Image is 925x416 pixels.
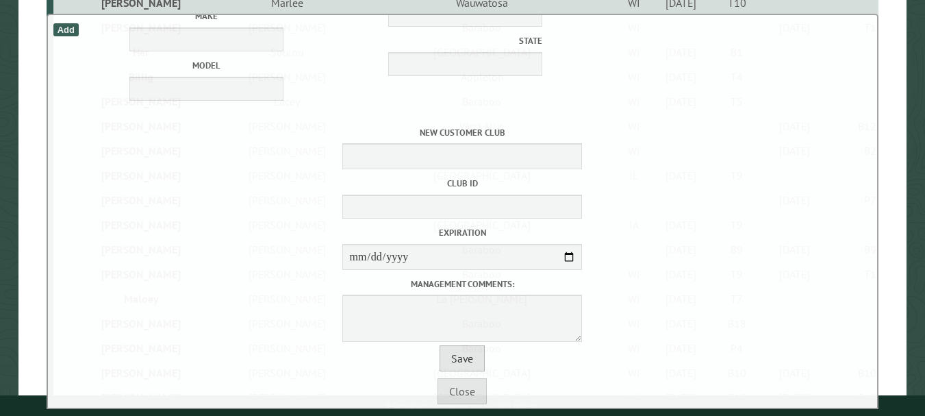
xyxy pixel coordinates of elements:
[438,378,487,404] button: Close
[321,34,542,47] label: State
[51,278,874,291] label: Management comments:
[96,10,317,23] label: Make
[53,23,79,36] div: Add
[440,345,485,371] button: Save
[51,126,874,139] label: New customer club
[96,59,317,72] label: Model
[51,226,874,239] label: Expiration
[385,401,540,410] small: © Campground Commander LLC. All rights reserved.
[51,177,874,190] label: Club ID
